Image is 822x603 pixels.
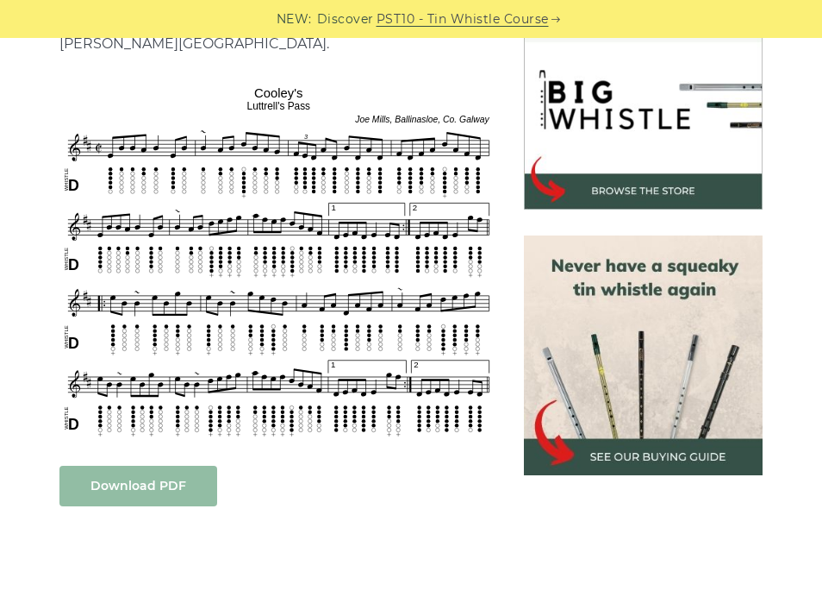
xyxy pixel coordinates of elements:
img: tin whistle buying guide [524,236,763,475]
img: Cooley's Tin Whistle Tabs & Sheet Music [59,81,498,440]
a: PST10 - Tin Whistle Course [377,9,549,29]
a: Download PDF [59,466,217,506]
span: Discover [317,9,374,29]
span: NEW: [277,9,312,29]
